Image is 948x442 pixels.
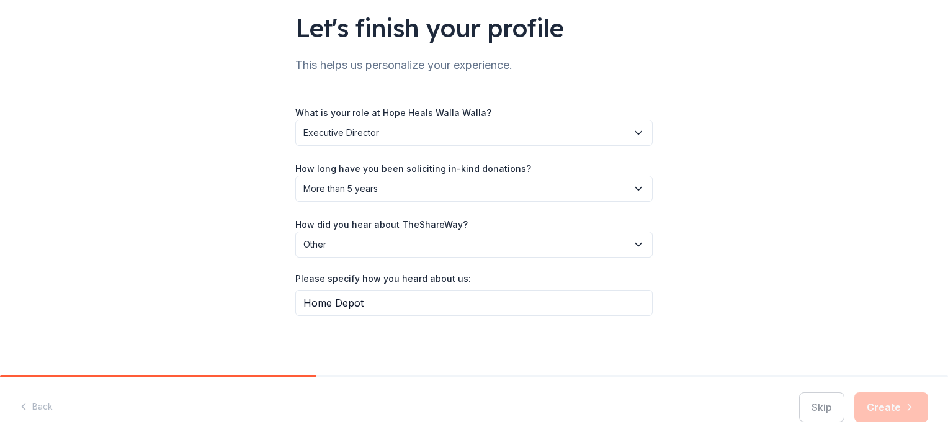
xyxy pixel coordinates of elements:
label: Please specify how you heard about us: [295,273,471,285]
span: Executive Director [303,125,627,140]
span: Other [303,237,627,252]
div: This helps us personalize your experience. [295,55,653,75]
button: Other [295,232,653,258]
button: More than 5 years [295,176,653,202]
button: Executive Director [295,120,653,146]
label: How did you hear about TheShareWay? [295,219,468,231]
div: Let's finish your profile [295,11,653,45]
span: More than 5 years [303,181,627,196]
label: How long have you been soliciting in-kind donations? [295,163,531,175]
label: What is your role at Hope Heals Walla Walla? [295,107,491,119]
